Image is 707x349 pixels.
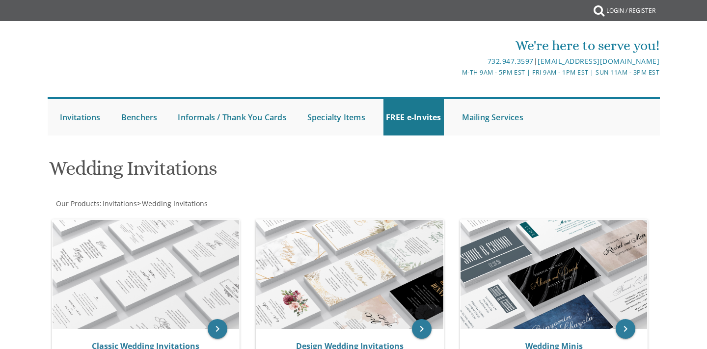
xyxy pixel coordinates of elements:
[141,199,208,208] a: Wedding Invitations
[488,56,534,66] a: 732.947.3597
[305,99,368,135] a: Specialty Items
[137,199,208,208] span: >
[119,99,160,135] a: Benchers
[252,67,659,78] div: M-Th 9am - 5pm EST | Fri 9am - 1pm EST | Sun 11am - 3pm EST
[48,199,354,209] div: :
[461,220,648,329] img: Wedding Minis
[57,99,103,135] a: Invitations
[460,99,526,135] a: Mailing Services
[252,55,659,67] div: |
[616,319,635,339] a: keyboard_arrow_right
[208,319,227,339] a: keyboard_arrow_right
[103,199,137,208] span: Invitations
[53,220,240,329] img: Classic Wedding Invitations
[49,158,450,187] h1: Wedding Invitations
[383,99,444,135] a: FREE e-Invites
[55,199,100,208] a: Our Products
[102,199,137,208] a: Invitations
[142,199,208,208] span: Wedding Invitations
[412,319,432,339] a: keyboard_arrow_right
[256,220,443,329] img: Design Wedding Invitations
[252,36,659,55] div: We're here to serve you!
[538,56,659,66] a: [EMAIL_ADDRESS][DOMAIN_NAME]
[175,99,289,135] a: Informals / Thank You Cards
